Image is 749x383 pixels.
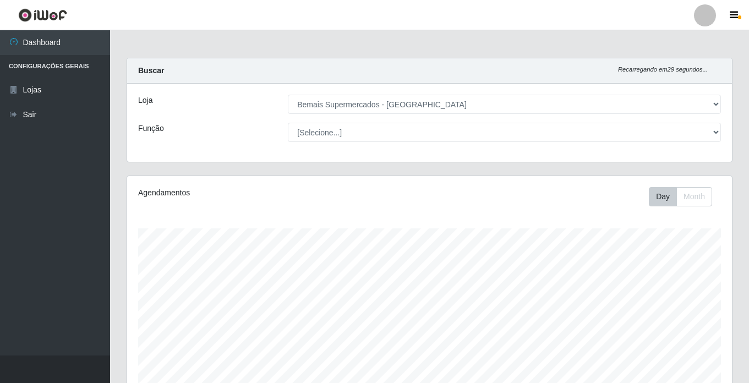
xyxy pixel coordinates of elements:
[618,66,708,73] i: Recarregando em 29 segundos...
[649,187,677,206] button: Day
[138,187,371,199] div: Agendamentos
[649,187,712,206] div: First group
[649,187,721,206] div: Toolbar with button groups
[18,8,67,22] img: CoreUI Logo
[138,66,164,75] strong: Buscar
[138,95,152,106] label: Loja
[676,187,712,206] button: Month
[138,123,164,134] label: Função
